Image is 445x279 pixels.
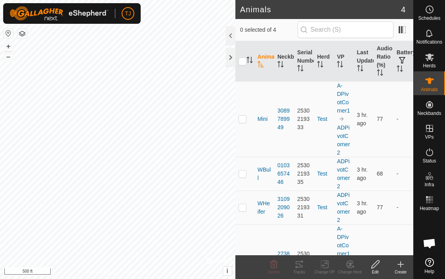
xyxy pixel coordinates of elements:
input: Search (S) [298,21,393,38]
div: Change Herd [337,269,363,275]
td: - [393,157,413,191]
span: Animals [421,87,438,92]
th: Herd [314,41,334,82]
p-sorticon: Activate to sort [297,66,304,73]
span: Neckbands [417,111,441,116]
span: Zelda [258,254,271,271]
a: Privacy Policy [86,269,116,276]
p-sorticon: Activate to sort [246,58,253,64]
span: 68 [377,170,383,177]
span: Infra [424,182,434,187]
h2: Animals [240,5,401,14]
div: Test [317,170,330,178]
div: 2530219333 [297,107,311,132]
div: Change VP [312,269,337,275]
button: Reset Map [4,29,13,38]
div: 3089789949 [277,107,291,132]
span: 77 [377,116,383,122]
div: Test [317,203,330,212]
a: A-DPivotCorner1 [337,225,350,257]
span: TJ [125,10,131,18]
div: 2530219331 [297,195,311,220]
a: ADPivotCorner2 [337,158,350,189]
th: Neckband [274,41,294,82]
a: ADPivotCorner2 [337,124,350,156]
td: - [393,191,413,224]
span: 4 [401,4,405,15]
p-sorticon: Activate to sort [277,62,284,69]
span: Sep 30, 2025 at 11:00 AM [357,200,368,215]
span: Notifications [416,40,442,44]
button: – [4,52,13,61]
p-sorticon: Activate to sort [357,66,363,73]
p-sorticon: Activate to sort [337,62,343,69]
div: 3109209026 [277,195,291,220]
p-sorticon: Activate to sort [397,67,403,73]
div: Edit [363,269,388,275]
p-sorticon: Activate to sort [258,62,264,69]
div: Test [317,115,330,123]
img: Gallagher Logo [10,6,109,21]
span: 77 [377,204,383,210]
th: Battery [393,41,413,82]
button: Map Layers [17,29,27,38]
span: VPs [425,135,434,139]
th: Last Updated [354,41,374,82]
span: Heatmap [420,206,439,211]
th: VP [334,41,353,82]
p-sorticon: Activate to sort [377,71,383,77]
span: Sep 30, 2025 at 10:00 AM [357,255,368,269]
button: i [223,267,232,275]
span: WBull [258,166,271,182]
a: Help [414,255,445,277]
img: to [338,116,345,122]
div: Tracks [286,269,312,275]
span: Sep 30, 2025 at 10:31 AM [357,166,368,181]
th: Serial Number [294,41,314,82]
span: Herds [423,63,435,68]
span: Delete [268,270,280,274]
span: i [227,268,228,274]
span: Schedules [418,16,440,21]
div: 2530219332 [297,250,311,275]
div: 2530219335 [297,161,311,186]
td: - [393,81,413,157]
span: Mini [258,115,268,123]
div: Create [388,269,413,275]
th: Animal [254,41,274,82]
span: Help [424,269,434,274]
span: WHeifer [258,199,271,216]
div: Open chat [418,231,441,255]
span: Status [422,159,436,163]
th: Audio Ratio (%) [374,41,393,82]
a: ADPivotCorner2 [337,192,350,223]
span: 0 selected of 4 [240,26,298,34]
button: + [4,42,13,51]
div: 0103657446 [277,161,291,186]
div: 2738611147 [277,250,291,275]
a: A-DPivotCorner1 [337,82,350,114]
a: Contact Us [126,269,149,276]
span: Sep 30, 2025 at 10:30 AM [357,112,368,126]
p-sorticon: Activate to sort [317,62,323,69]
